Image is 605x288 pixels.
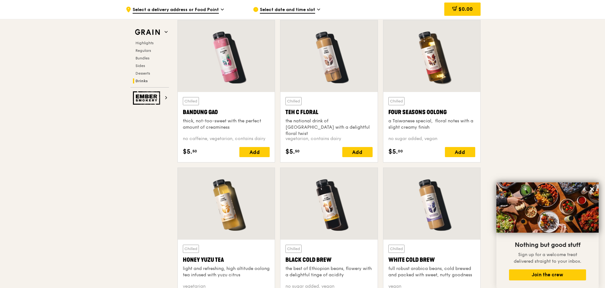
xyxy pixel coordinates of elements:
[496,182,599,233] img: DSC07876-Edit02-Large.jpeg
[183,245,199,253] div: Chilled
[285,118,372,137] div: the national drink of [GEOGRAPHIC_DATA] with a delightful floral twist
[388,136,475,142] div: no sugar added, vegan
[388,266,475,278] div: full robust arabica beans, cold brewed and packed with sweet, nutty goodness
[514,252,581,264] span: Sign up for a welcome treat delivered straight to your inbox.
[285,266,372,278] div: the best of Ethiopian beans, flowery with a delightful tinge of acidity
[285,136,372,142] div: vegetarian, contains dairy
[133,27,162,38] img: Grain web logo
[295,149,300,154] span: 50
[192,149,197,154] span: 50
[183,97,199,105] div: Chilled
[135,56,149,60] span: Bundles
[587,184,597,194] button: Close
[388,97,404,105] div: Chilled
[135,71,150,76] span: Desserts
[285,255,372,264] div: Black Cold Brew
[135,48,151,53] span: Regulars
[515,241,580,249] span: Nothing but good stuff
[398,149,403,154] span: 00
[239,147,270,157] div: Add
[133,7,219,14] span: Select a delivery address or Food Point
[342,147,373,157] div: Add
[183,255,270,264] div: Honey Yuzu Tea
[260,7,315,14] span: Select date and time slot
[388,118,475,131] div: a Taiwanese special, floral notes with a slight creamy finish
[135,41,153,45] span: Highlights
[388,245,404,253] div: Chilled
[285,245,302,253] div: Chilled
[285,108,372,117] div: Teh C Floral
[285,97,302,105] div: Chilled
[388,108,475,117] div: Four Seasons Oolong
[388,255,475,264] div: White Cold Brew
[183,266,270,278] div: light and refreshing, high altitude oolong tea infused with yuzu citrus
[445,147,475,157] div: Add
[183,147,192,156] span: $5.
[133,91,162,105] img: Ember Smokery web logo
[183,136,270,142] div: no caffeine, vegetarian, contains dairy
[183,118,270,131] div: thick, not-too-sweet with the perfect amount of creaminess
[183,108,270,117] div: Bandung Gao
[458,6,473,12] span: $0.00
[388,147,398,156] span: $5.
[285,147,295,156] span: $5.
[135,64,145,68] span: Sides
[509,269,586,280] button: Join the crew
[135,79,148,83] span: Drinks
